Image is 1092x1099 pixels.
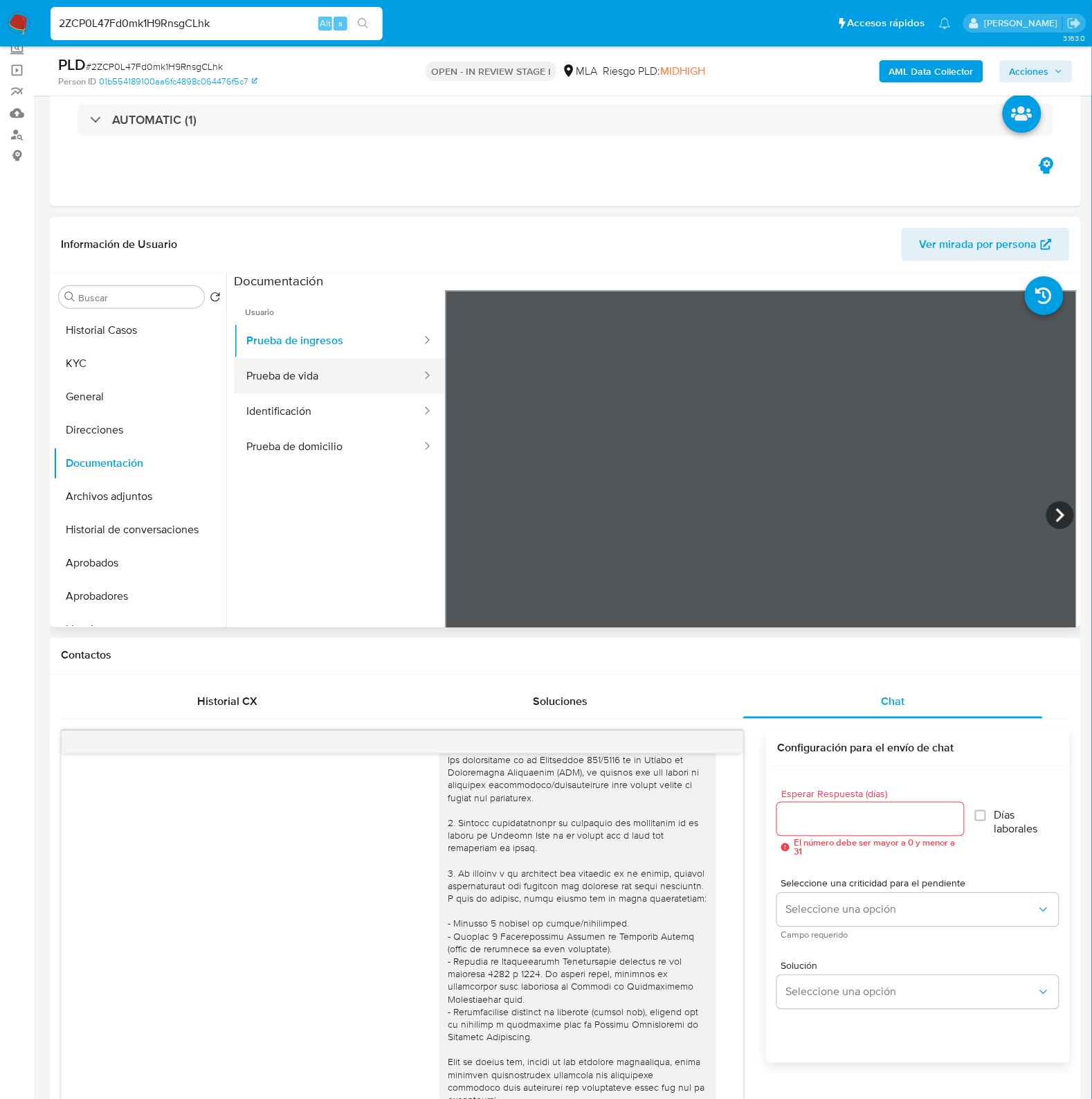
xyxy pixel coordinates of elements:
span: Ver mirada por persona [920,228,1037,261]
span: Alt [320,17,331,30]
span: Historial CX [197,694,257,710]
h3: AUTOMATIC (1) [112,112,197,127]
h3: Configuración para el envío de chat [777,742,1059,756]
span: Campo requerido [781,932,1062,939]
b: PLD [58,53,86,75]
button: Ver mirada por persona [902,228,1070,261]
button: Aprobadores [53,580,226,613]
a: Notificaciones [939,17,951,29]
span: Seleccione una opción [785,985,1037,999]
button: Seleccione una opción [777,893,1059,927]
span: s [338,17,343,30]
span: Seleccione una criticidad para el pendiente [781,879,1063,888]
span: Chat [882,694,905,710]
input: days_to_wait [777,810,963,828]
button: General [53,380,226,413]
button: Archivos adjuntos [53,480,226,513]
span: Seleccione una opción [785,903,1037,917]
div: MLA [562,64,597,79]
button: Historial Casos [53,314,226,347]
button: Lista Interna [53,613,226,646]
h1: Información de Usuario [61,238,177,251]
button: Volver al orden por defecto [210,292,221,307]
button: search-icon [349,14,377,33]
p: OPEN - IN REVIEW STAGE I [426,62,556,81]
input: Días laborales [975,810,986,821]
h1: Contactos [61,649,1070,663]
input: Buscar [78,292,199,304]
button: Buscar [64,292,75,303]
span: El número debe ser mayor a 0 y menor a 31 [794,839,959,857]
div: AUTOMATIC (1) [78,104,1053,136]
p: julieta.rodriguez@mercadolibre.com [984,17,1062,30]
span: Esperar Respuesta (días) [781,789,967,800]
a: Salir [1067,16,1082,30]
button: Historial de conversaciones [53,513,226,546]
button: AML Data Collector [880,60,983,82]
span: Riesgo PLD: [603,64,705,79]
b: AML Data Collector [889,60,974,82]
button: Seleccione una opción [777,976,1059,1009]
b: Person ID [58,75,96,88]
button: Aprobados [53,546,226,580]
button: KYC [53,347,226,380]
span: MIDHIGH [660,63,705,79]
button: Direcciones [53,413,226,447]
span: 3.163.0 [1063,33,1085,44]
button: Acciones [1000,60,1073,82]
span: Solución [781,961,1063,971]
span: Soluciones [533,694,588,710]
span: Días laborales [994,809,1059,837]
a: 01b554189100aa6fc4898c064476f5c7 [99,75,257,88]
button: Documentación [53,447,226,480]
span: Acciones [1010,60,1049,82]
input: Buscar usuario o caso... [51,15,383,33]
span: Accesos rápidos [848,16,925,30]
span: # 2ZCP0L47Fd0mk1H9RnsgCLhk [86,60,223,73]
